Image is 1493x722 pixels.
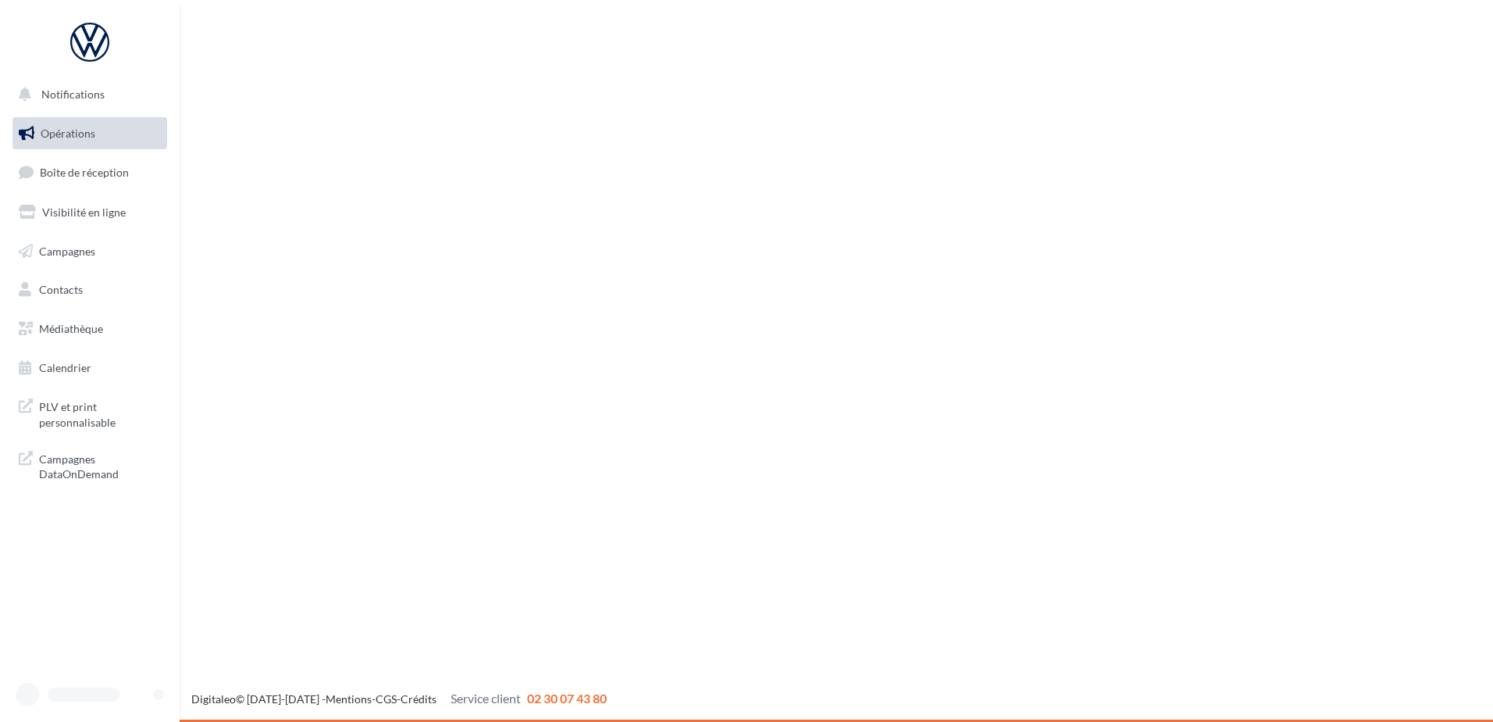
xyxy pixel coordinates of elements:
a: CGS [376,692,397,706]
span: Boîte de réception [40,166,129,179]
span: PLV et print personnalisable [39,396,161,430]
span: Campagnes [39,244,95,257]
span: © [DATE]-[DATE] - - - [191,692,607,706]
span: Notifications [41,88,105,101]
span: Service client [451,691,521,706]
span: Opérations [41,127,95,140]
span: Médiathèque [39,322,103,335]
a: Mentions [326,692,372,706]
span: Calendrier [39,361,91,374]
button: Notifications [9,78,164,111]
span: Visibilité en ligne [42,206,126,219]
a: PLV et print personnalisable [9,390,170,436]
span: 02 30 07 43 80 [527,691,607,706]
a: Boîte de réception [9,155,170,189]
a: Opérations [9,117,170,150]
a: Médiathèque [9,313,170,345]
span: Contacts [39,283,83,296]
a: Campagnes DataOnDemand [9,442,170,488]
a: Calendrier [9,352,170,384]
a: Visibilité en ligne [9,196,170,229]
a: Contacts [9,273,170,306]
a: Crédits [401,692,436,706]
span: Campagnes DataOnDemand [39,449,161,482]
a: Campagnes [9,235,170,268]
a: Digitaleo [191,692,236,706]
